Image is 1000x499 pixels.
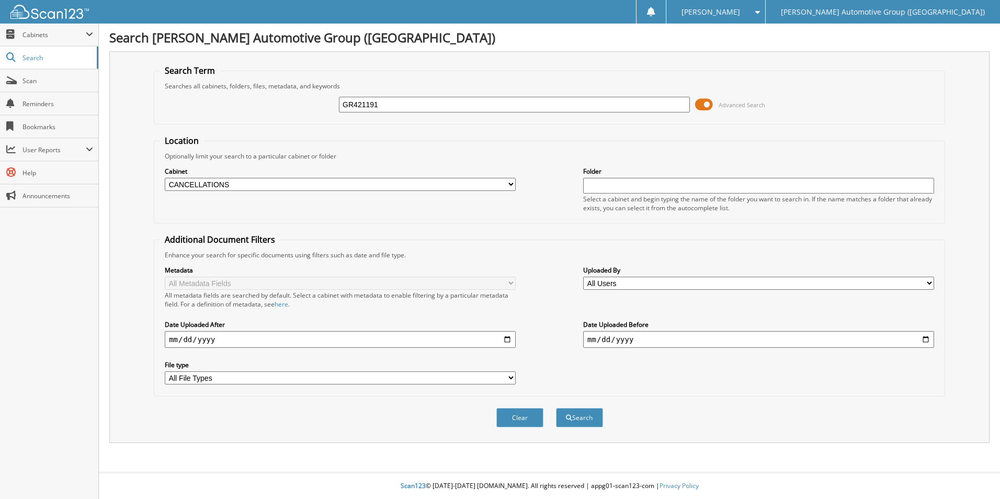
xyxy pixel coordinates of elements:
[496,408,543,427] button: Clear
[165,331,516,348] input: start
[165,320,516,329] label: Date Uploaded After
[165,167,516,176] label: Cabinet
[99,473,1000,499] div: © [DATE]-[DATE] [DOMAIN_NAME]. All rights reserved | appg01-scan123-com |
[556,408,603,427] button: Search
[781,9,985,15] span: [PERSON_NAME] Automotive Group ([GEOGRAPHIC_DATA])
[401,481,426,490] span: Scan123
[719,101,765,109] span: Advanced Search
[583,331,934,348] input: end
[22,76,93,85] span: Scan
[160,152,939,161] div: Optionally limit your search to a particular cabinet or folder
[165,291,516,309] div: All metadata fields are searched by default. Select a cabinet with metadata to enable filtering b...
[160,65,220,76] legend: Search Term
[22,191,93,200] span: Announcements
[681,9,740,15] span: [PERSON_NAME]
[109,29,990,46] h1: Search [PERSON_NAME] Automotive Group ([GEOGRAPHIC_DATA])
[583,320,934,329] label: Date Uploaded Before
[165,266,516,275] label: Metadata
[583,266,934,275] label: Uploaded By
[160,251,939,259] div: Enhance your search for specific documents using filters such as date and file type.
[160,82,939,90] div: Searches all cabinets, folders, files, metadata, and keywords
[160,135,204,146] legend: Location
[22,30,86,39] span: Cabinets
[10,5,89,19] img: scan123-logo-white.svg
[583,195,934,212] div: Select a cabinet and begin typing the name of the folder you want to search in. If the name match...
[583,167,934,176] label: Folder
[22,145,86,154] span: User Reports
[22,168,93,177] span: Help
[22,53,92,62] span: Search
[165,360,516,369] label: File type
[22,99,93,108] span: Reminders
[660,481,699,490] a: Privacy Policy
[22,122,93,131] span: Bookmarks
[275,300,288,309] a: here
[160,234,280,245] legend: Additional Document Filters
[948,449,1000,499] iframe: Chat Widget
